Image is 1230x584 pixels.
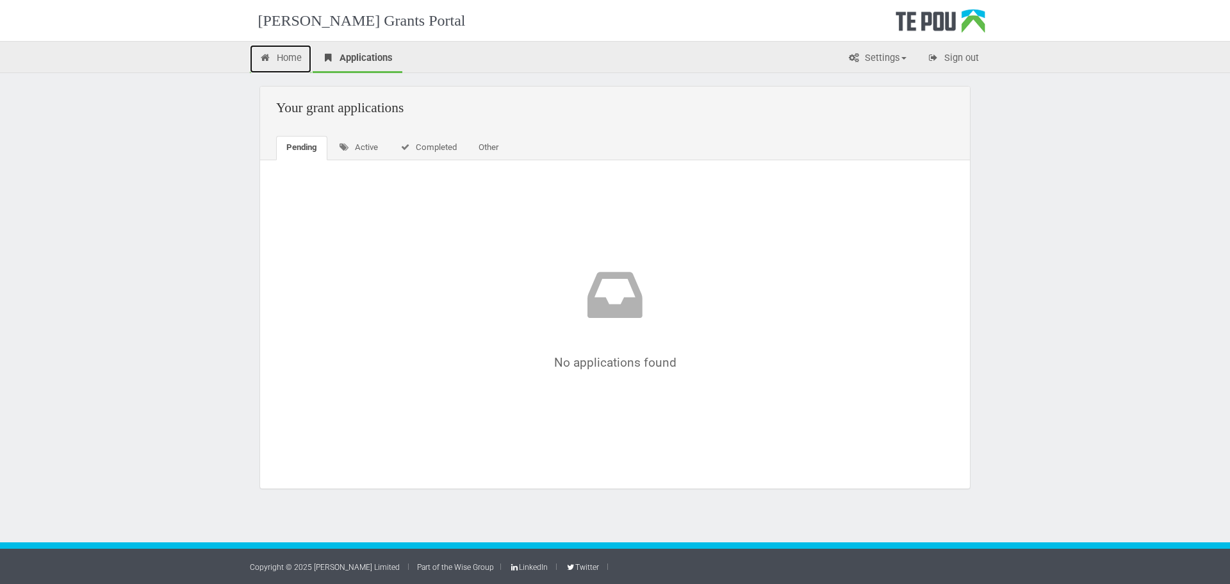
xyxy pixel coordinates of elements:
[468,136,509,160] a: Other
[329,136,388,160] a: Active
[250,45,311,73] a: Home
[838,45,916,73] a: Settings
[313,45,402,73] a: Applications
[917,45,988,73] a: Sign out
[276,93,960,123] h2: Your grant applications
[565,563,598,572] a: Twitter
[276,136,327,160] a: Pending
[896,9,985,41] div: Te Pou Logo
[315,263,915,369] div: No applications found
[250,563,400,572] a: Copyright © 2025 [PERSON_NAME] Limited
[509,563,548,572] a: LinkedIn
[417,563,494,572] a: Part of the Wise Group
[389,136,467,160] a: Completed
